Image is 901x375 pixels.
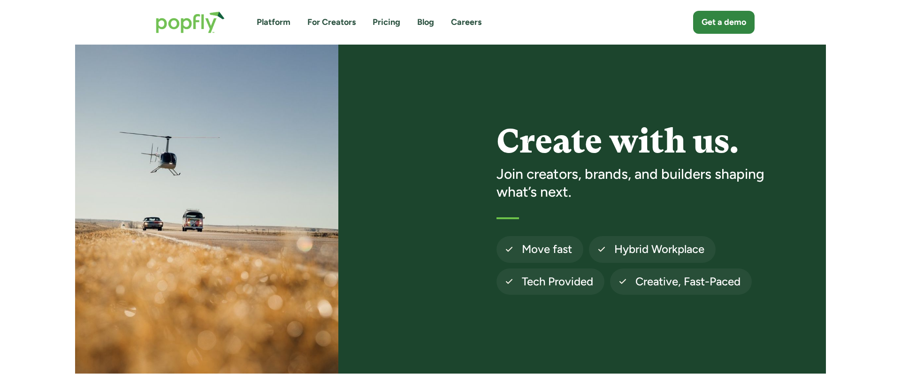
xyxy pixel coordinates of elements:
a: Pricing [373,16,400,28]
h1: Create with us. [496,123,780,160]
a: Get a demo [693,11,755,34]
h4: Tech Provided [522,274,593,289]
h3: Join creators, brands, and builders shaping what’s next. [496,165,780,200]
h4: Move fast [522,242,572,257]
h4: Creative, Fast-Paced [635,274,741,289]
div: Get a demo [702,16,746,28]
h4: Hybrid Workplace [614,242,704,257]
a: Careers [451,16,481,28]
a: For Creators [307,16,356,28]
a: Blog [417,16,434,28]
a: Platform [257,16,290,28]
a: home [146,2,234,43]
